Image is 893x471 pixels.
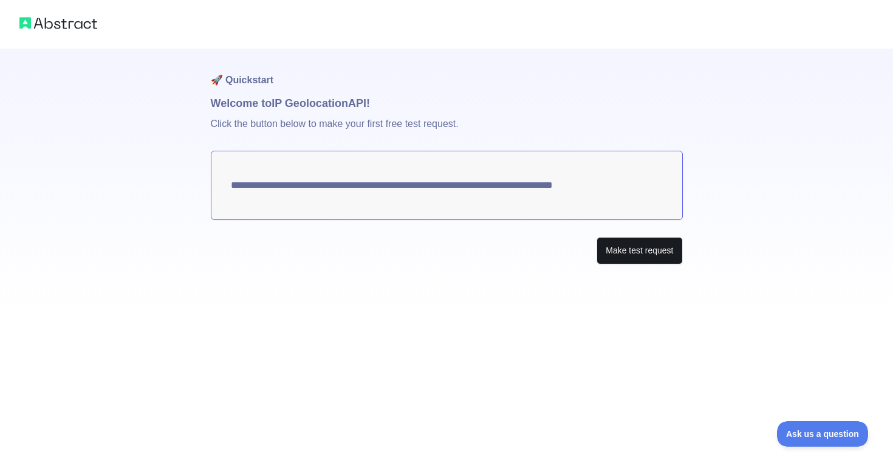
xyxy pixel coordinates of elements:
[211,95,683,112] h1: Welcome to IP Geolocation API!
[777,421,869,447] iframe: Toggle Customer Support
[211,112,683,151] p: Click the button below to make your first free test request.
[211,49,683,95] h1: 🚀 Quickstart
[597,237,682,264] button: Make test request
[19,15,97,32] img: Abstract logo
